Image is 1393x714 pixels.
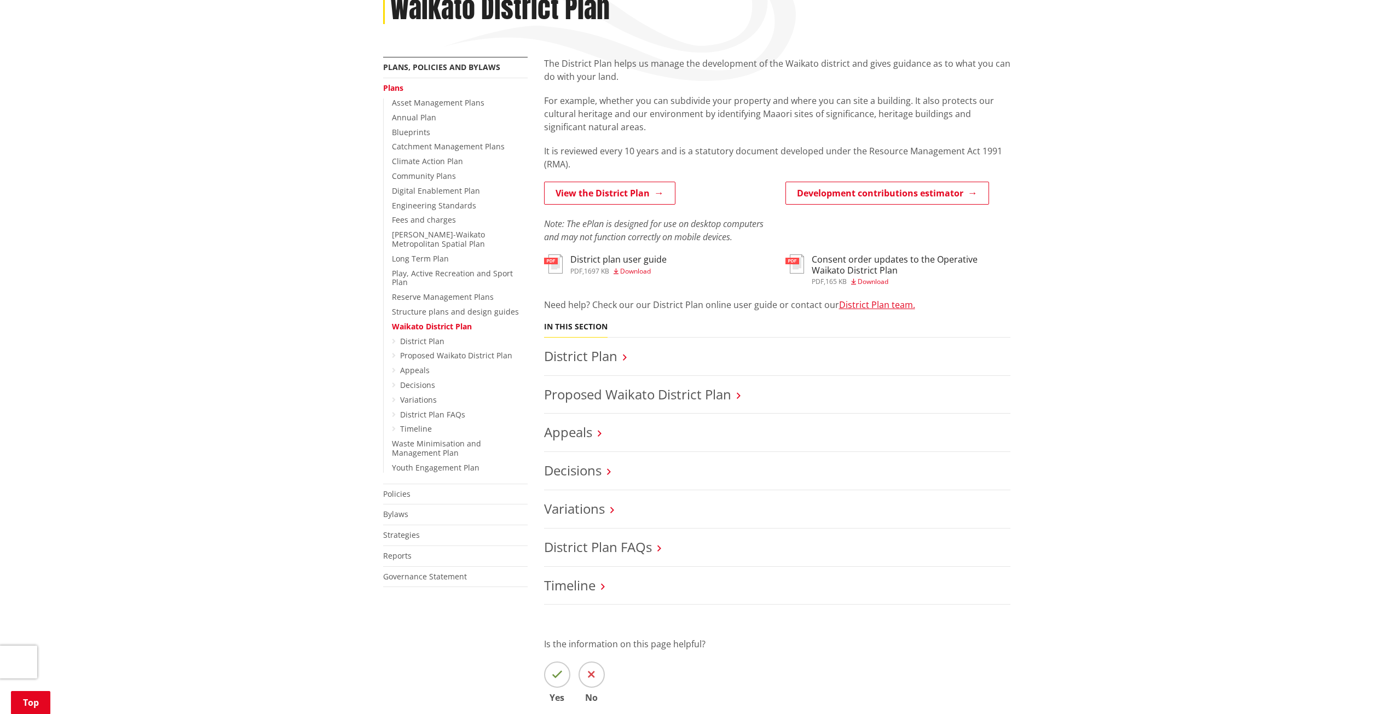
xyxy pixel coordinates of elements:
[392,185,480,196] a: Digital Enablement Plan
[785,254,804,274] img: document-pdf.svg
[570,268,667,275] div: ,
[570,266,582,276] span: pdf
[392,229,485,249] a: [PERSON_NAME]-Waikato Metropolitan Spatial Plan
[544,500,605,518] a: Variations
[812,278,1010,285] div: ,
[839,299,915,311] a: District Plan team.
[392,321,472,332] a: Waikato District Plan
[544,347,617,365] a: District Plan
[392,200,476,211] a: Engineering Standards
[544,461,602,479] a: Decisions
[812,254,1010,275] h3: Consent order updates to the Operative Waikato District Plan
[544,538,652,556] a: District Plan FAQs
[584,266,609,276] span: 1697 KB
[1343,668,1382,707] iframe: Messenger Launcher
[383,62,500,72] a: Plans, policies and bylaws
[392,268,513,288] a: Play, Active Recreation and Sport Plan
[544,218,764,243] em: Note: The ePlan is designed for use on desktop computers and may not function correctly on mobile...
[400,409,465,420] a: District Plan FAQs
[392,214,456,225] a: Fees and charges
[544,637,1010,651] p: Is the information on this page helpful?
[392,97,484,108] a: Asset Management Plans
[392,171,456,181] a: Community Plans
[785,182,989,205] a: Development contributions estimator
[392,156,463,166] a: Climate Action Plan
[570,254,667,265] h3: District plan user guide
[383,83,403,93] a: Plans
[392,127,430,137] a: Blueprints
[383,571,467,582] a: Governance Statement
[383,550,412,561] a: Reports
[392,292,494,302] a: Reserve Management Plans
[544,298,1010,311] p: Need help? Check our our District Plan online user guide or contact our
[383,489,411,499] a: Policies
[392,462,479,473] a: Youth Engagement Plan
[392,438,481,458] a: Waste Minimisation and Management Plan
[392,253,449,264] a: Long Term Plan
[620,266,651,276] span: Download
[392,112,436,123] a: Annual Plan
[579,693,605,702] span: No
[544,144,1010,171] p: It is reviewed every 10 years and is a statutory document developed under the Resource Management...
[544,182,675,205] a: View the District Plan
[392,306,519,317] a: Structure plans and design guides
[400,394,437,405] a: Variations
[544,385,731,403] a: Proposed Waikato District Plan
[544,94,1010,133] p: For example, whether you can subdivide your property and where you can site a building. It also p...
[544,254,667,274] a: District plan user guide pdf,1697 KB Download
[544,322,608,332] h5: In this section
[544,693,570,702] span: Yes
[11,691,50,714] a: Top
[812,277,824,286] span: pdf
[400,423,432,434] a: Timeline
[544,576,596,594] a: Timeline
[544,57,1010,83] p: The District Plan helps us manage the development of the Waikato district and gives guidance as t...
[400,380,435,390] a: Decisions
[383,530,420,540] a: Strategies
[785,254,1010,285] a: Consent order updates to the Operative Waikato District Plan pdf,165 KB Download
[400,350,512,361] a: Proposed Waikato District Plan
[400,336,444,346] a: District Plan
[400,365,430,375] a: Appeals
[858,277,888,286] span: Download
[825,277,847,286] span: 165 KB
[392,141,505,152] a: Catchment Management Plans
[544,254,563,274] img: document-pdf.svg
[544,423,592,441] a: Appeals
[383,509,408,519] a: Bylaws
